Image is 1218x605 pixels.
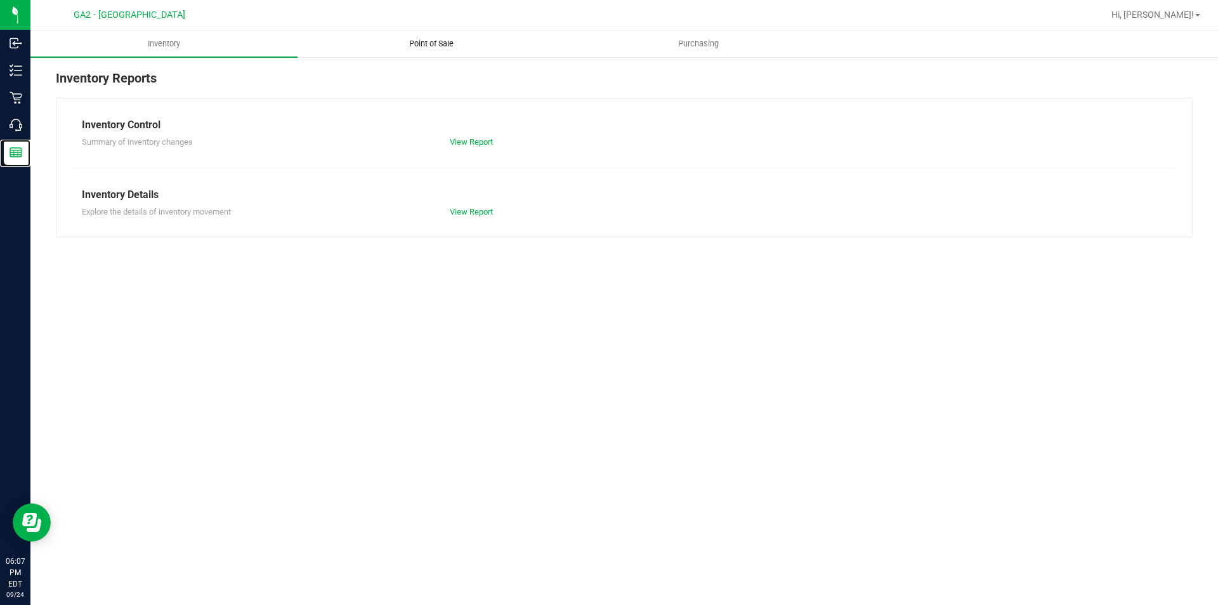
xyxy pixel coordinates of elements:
a: View Report [450,207,493,216]
div: Inventory Reports [56,69,1193,98]
a: View Report [450,137,493,147]
span: Point of Sale [392,38,471,50]
div: Inventory Details [82,187,1167,203]
a: Inventory [30,30,298,57]
span: Hi, [PERSON_NAME]! [1111,10,1194,20]
p: 09/24 [6,590,25,599]
p: 06:07 PM EDT [6,555,25,590]
inline-svg: Call Center [10,119,22,131]
inline-svg: Reports [10,146,22,159]
span: Summary of inventory changes [82,137,193,147]
iframe: Resource center [13,503,51,542]
inline-svg: Retail [10,91,22,104]
span: GA2 - [GEOGRAPHIC_DATA] [74,10,185,20]
inline-svg: Inbound [10,37,22,50]
span: Purchasing [661,38,736,50]
span: Explore the details of inventory movement [82,207,231,216]
div: Inventory Control [82,117,1167,133]
a: Purchasing [565,30,832,57]
inline-svg: Inventory [10,64,22,77]
span: Inventory [131,38,197,50]
a: Point of Sale [298,30,565,57]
